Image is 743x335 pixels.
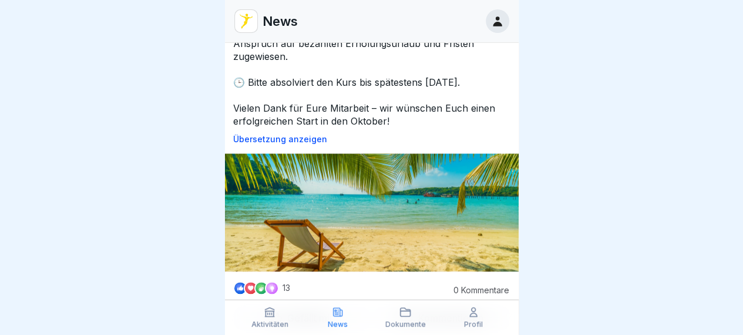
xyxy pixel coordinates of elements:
[263,14,298,29] p: News
[251,320,288,329] p: Aktivitäten
[464,320,483,329] p: Profil
[328,320,348,329] p: News
[233,135,510,144] p: Übersetzung anzeigen
[445,286,509,295] p: 0 Kommentare
[235,10,257,32] img: vd4jgc378hxa8p7qw0fvrl7x.png
[283,283,290,293] p: 13
[225,153,519,272] img: Post Image
[385,320,426,329] p: Dokumente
